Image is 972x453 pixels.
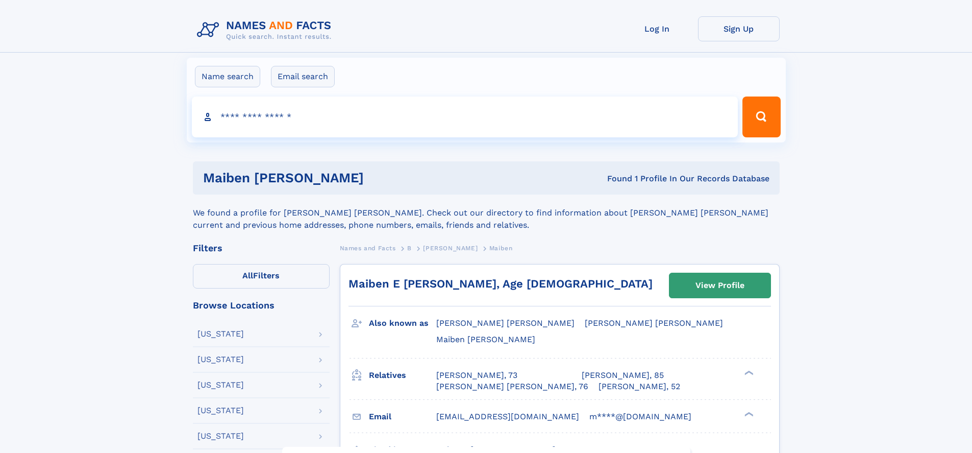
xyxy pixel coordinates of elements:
h3: Email [369,408,436,425]
a: [PERSON_NAME], 85 [582,370,664,381]
img: Logo Names and Facts [193,16,340,44]
span: B [407,245,412,252]
div: View Profile [695,274,744,297]
div: ❯ [742,411,754,417]
a: [PERSON_NAME] [423,242,478,254]
span: Maiben [PERSON_NAME] [436,335,535,344]
div: [US_STATE] [197,381,244,389]
div: Found 1 Profile In Our Records Database [485,173,769,184]
div: [US_STATE] [197,330,244,338]
div: Browse Locations [193,301,330,310]
span: [PERSON_NAME] [PERSON_NAME] [585,318,723,328]
input: search input [192,97,738,137]
a: View Profile [669,273,770,298]
a: [PERSON_NAME], 52 [599,381,680,392]
h3: Also known as [369,315,436,332]
div: [US_STATE] [197,355,244,364]
span: [EMAIL_ADDRESS][DOMAIN_NAME] [436,412,579,421]
div: [US_STATE] [197,407,244,415]
a: [PERSON_NAME], 73 [436,370,517,381]
span: All [242,271,253,280]
a: Log In [616,16,698,41]
a: Maiben E [PERSON_NAME], Age [DEMOGRAPHIC_DATA] [348,277,653,290]
label: Filters [193,264,330,289]
label: Name search [195,66,260,87]
h1: Maiben [PERSON_NAME] [203,172,486,184]
label: Email search [271,66,335,87]
a: Sign Up [698,16,780,41]
div: ❯ [742,369,754,376]
a: [PERSON_NAME] [PERSON_NAME], 76 [436,381,588,392]
button: Search Button [742,97,780,137]
h3: Relatives [369,367,436,384]
a: B [407,242,412,254]
a: Names and Facts [340,242,396,254]
span: Maiben [489,245,513,252]
span: [PERSON_NAME] [PERSON_NAME] [436,318,575,328]
div: We found a profile for [PERSON_NAME] [PERSON_NAME]. Check out our directory to find information a... [193,195,780,231]
div: Filters [193,244,330,253]
div: [US_STATE] [197,432,244,440]
span: [PERSON_NAME] [423,245,478,252]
